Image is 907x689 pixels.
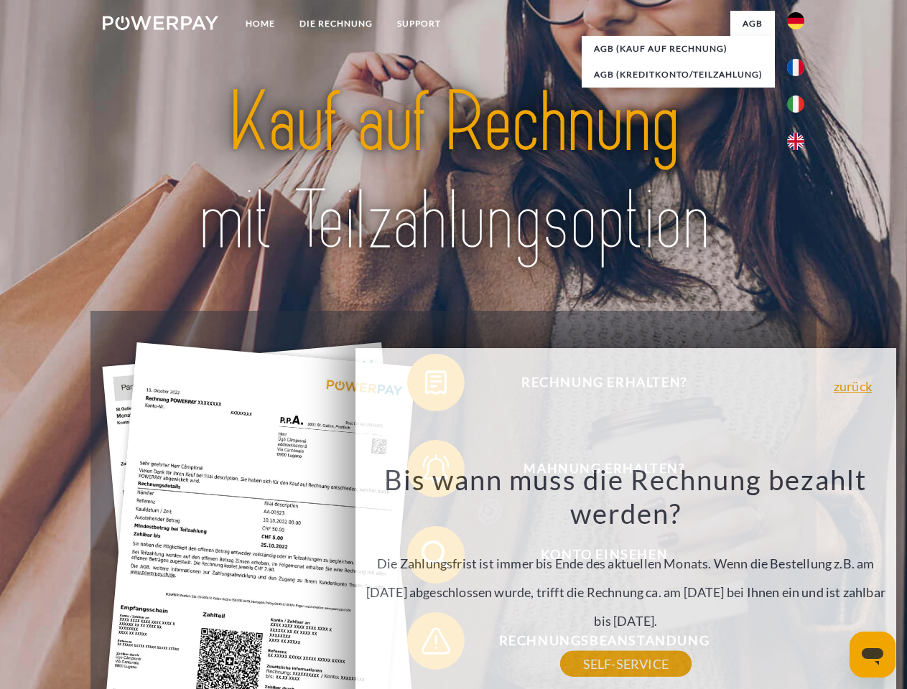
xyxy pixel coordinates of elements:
img: logo-powerpay-white.svg [103,16,218,30]
a: zurück [834,380,872,393]
img: fr [787,59,804,76]
a: agb [730,11,775,37]
a: AGB (Kreditkonto/Teilzahlung) [582,62,775,88]
div: Die Zahlungsfrist ist immer bis Ende des aktuellen Monats. Wenn die Bestellung z.B. am [DATE] abg... [363,462,888,664]
a: AGB (Kauf auf Rechnung) [582,36,775,62]
a: DIE RECHNUNG [287,11,385,37]
iframe: Schaltfläche zum Öffnen des Messaging-Fensters [850,632,896,678]
a: SELF-SERVICE [560,651,692,677]
img: it [787,95,804,113]
img: title-powerpay_de.svg [137,69,770,275]
img: de [787,12,804,29]
img: en [787,133,804,150]
a: SUPPORT [385,11,453,37]
h3: Bis wann muss die Rechnung bezahlt werden? [363,462,888,531]
a: Home [233,11,287,37]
